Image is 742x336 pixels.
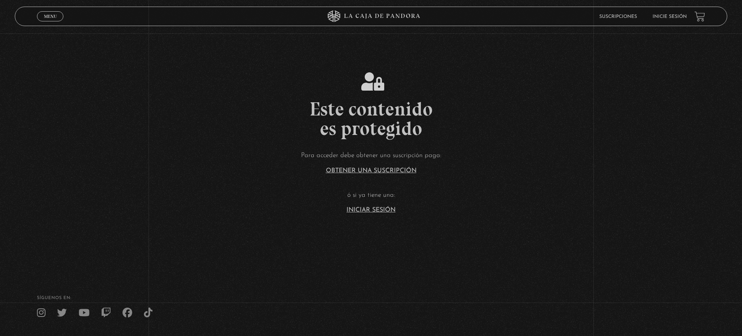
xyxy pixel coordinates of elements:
[44,14,57,19] span: Menu
[41,21,59,26] span: Cerrar
[653,14,687,19] a: Inicie sesión
[695,11,705,22] a: View your shopping cart
[599,14,637,19] a: Suscripciones
[37,296,705,300] h4: SÍguenos en:
[346,207,395,213] a: Iniciar Sesión
[326,168,416,174] a: Obtener una suscripción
